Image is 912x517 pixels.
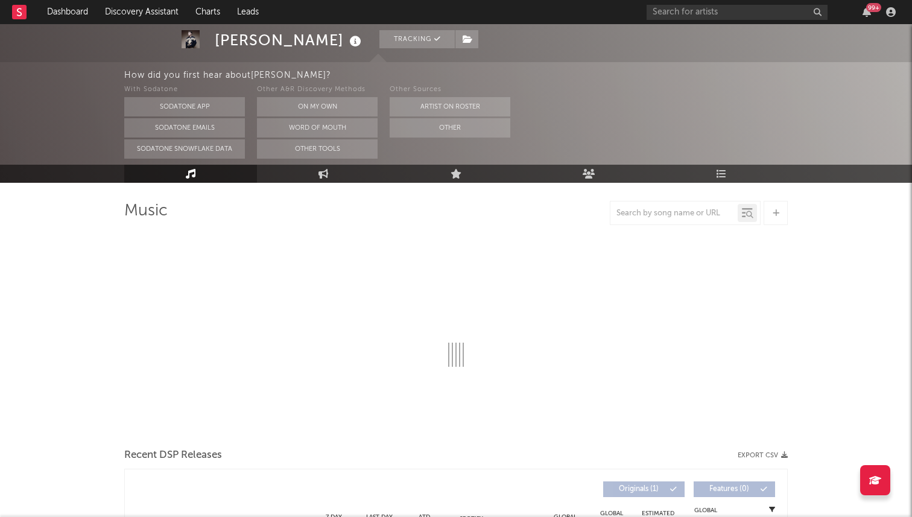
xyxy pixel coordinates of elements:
div: How did you first hear about [PERSON_NAME] ? [124,68,912,83]
span: Originals ( 1 ) [611,486,667,493]
button: Sodatone App [124,97,245,116]
button: Word Of Mouth [257,118,378,138]
button: Features(0) [694,481,775,497]
button: 99+ [863,7,871,17]
button: Sodatone Snowflake Data [124,139,245,159]
button: Originals(1) [603,481,685,497]
button: Export CSV [738,452,788,459]
input: Search for artists [647,5,828,20]
input: Search by song name or URL [610,209,738,218]
span: Recent DSP Releases [124,448,222,463]
button: On My Own [257,97,378,116]
button: Tracking [379,30,455,48]
div: [PERSON_NAME] [215,30,364,50]
span: Features ( 0 ) [701,486,757,493]
div: With Sodatone [124,83,245,97]
div: Other Sources [390,83,510,97]
button: Sodatone Emails [124,118,245,138]
div: 99 + [866,3,881,12]
div: Other A&R Discovery Methods [257,83,378,97]
button: Artist on Roster [390,97,510,116]
button: Other Tools [257,139,378,159]
button: Other [390,118,510,138]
